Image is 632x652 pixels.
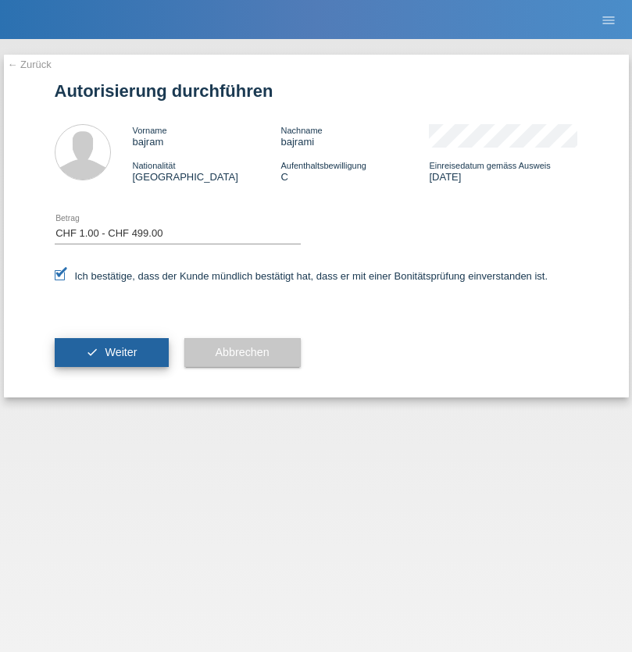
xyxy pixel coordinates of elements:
[593,15,624,24] a: menu
[55,270,548,282] label: Ich bestätige, dass der Kunde mündlich bestätigt hat, dass er mit einer Bonitätsprüfung einversta...
[133,126,167,135] span: Vorname
[105,346,137,358] span: Weiter
[8,59,52,70] a: ← Zurück
[55,81,578,101] h1: Autorisierung durchführen
[86,346,98,358] i: check
[55,338,169,368] button: check Weiter
[216,346,270,358] span: Abbrechen
[184,338,301,368] button: Abbrechen
[133,124,281,148] div: bajram
[280,124,429,148] div: bajrami
[133,159,281,183] div: [GEOGRAPHIC_DATA]
[133,161,176,170] span: Nationalität
[280,159,429,183] div: C
[280,126,322,135] span: Nachname
[429,161,550,170] span: Einreisedatum gemäss Ausweis
[429,159,577,183] div: [DATE]
[280,161,366,170] span: Aufenthaltsbewilligung
[601,12,616,28] i: menu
